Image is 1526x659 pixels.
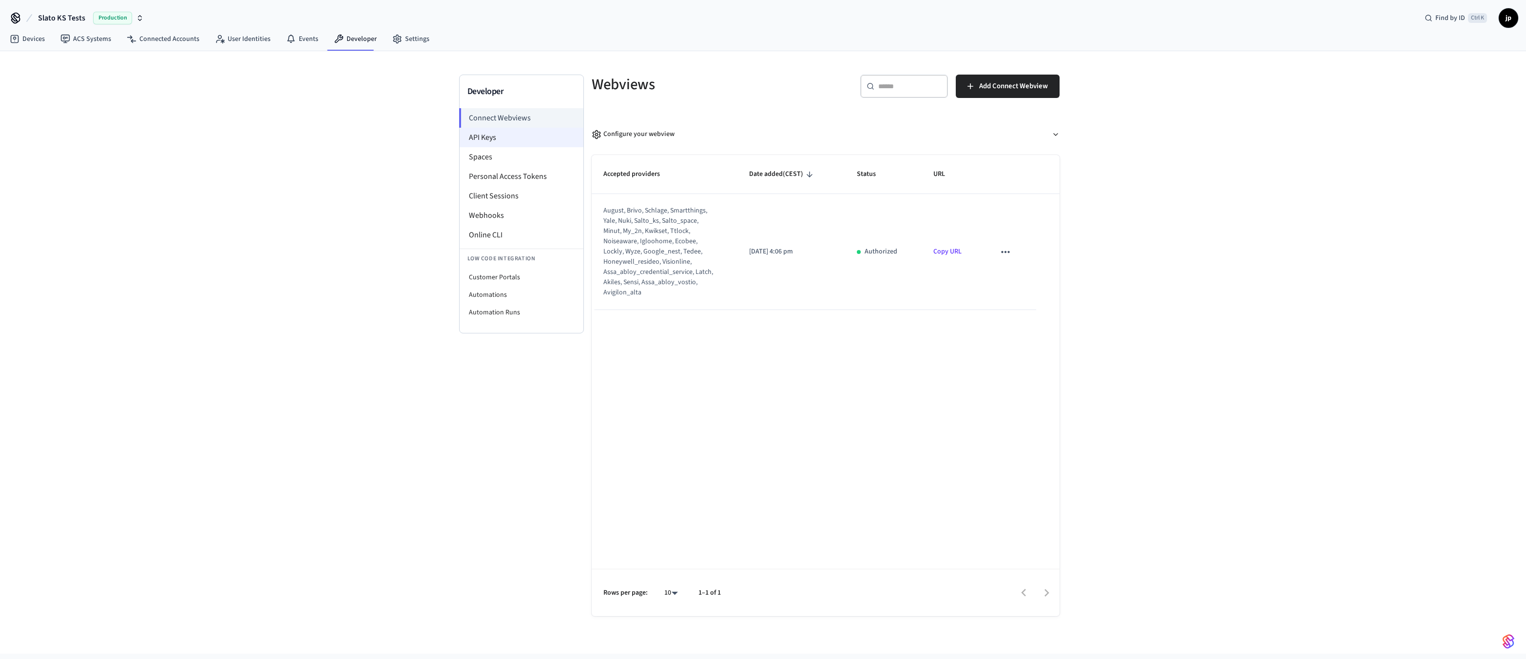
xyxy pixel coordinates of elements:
a: Events [278,30,326,48]
div: Configure your webview [592,129,675,139]
li: Personal Access Tokens [460,167,583,186]
span: Find by ID [1435,13,1465,23]
li: Automations [460,286,583,304]
p: 1–1 of 1 [698,588,721,598]
button: Add Connect Webview [956,75,1060,98]
img: SeamLogoGradient.69752ec5.svg [1503,634,1514,649]
div: Find by IDCtrl K [1417,9,1495,27]
span: Ctrl K [1468,13,1487,23]
li: Client Sessions [460,186,583,206]
p: Authorized [865,247,897,257]
button: Configure your webview [592,121,1060,147]
h5: Webviews [592,75,820,95]
span: Status [857,167,889,182]
span: Slato KS Tests [38,12,85,24]
a: Copy URL [933,247,962,256]
span: Date added(CEST) [749,167,816,182]
a: ACS Systems [53,30,119,48]
li: Spaces [460,147,583,167]
li: Automation Runs [460,304,583,321]
a: Settings [385,30,437,48]
li: Low Code Integration [460,249,583,269]
p: [DATE] 4:06 pm [749,247,833,257]
a: User Identities [207,30,278,48]
li: API Keys [460,128,583,147]
span: jp [1500,9,1517,27]
span: URL [933,167,958,182]
h3: Developer [467,85,576,98]
div: august, brivo, schlage, smartthings, yale, nuki, salto_ks, salto_space, minut, my_2n, kwikset, tt... [603,206,714,298]
li: Connect Webviews [459,108,583,128]
a: Devices [2,30,53,48]
a: Developer [326,30,385,48]
span: Production [93,12,132,24]
a: Connected Accounts [119,30,207,48]
li: Online CLI [460,225,583,245]
p: Rows per page: [603,588,648,598]
table: sticky table [592,155,1060,310]
button: jp [1499,8,1518,28]
div: 10 [659,586,683,600]
span: Add Connect Webview [979,80,1048,93]
span: Accepted providers [603,167,673,182]
li: Customer Portals [460,269,583,286]
li: Webhooks [460,206,583,225]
